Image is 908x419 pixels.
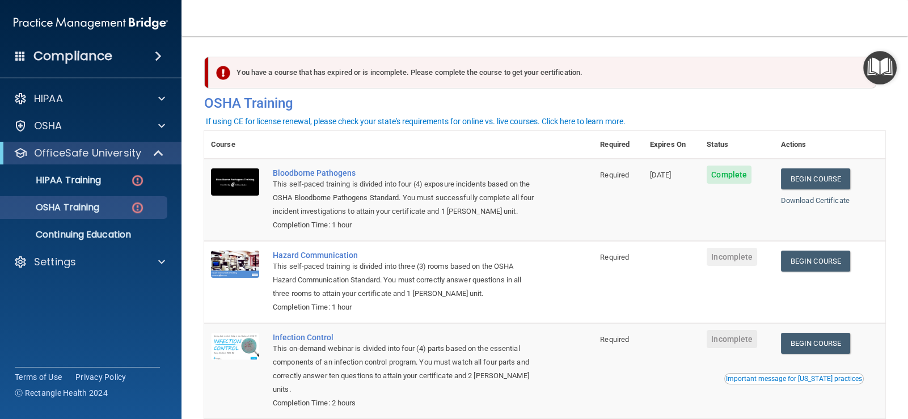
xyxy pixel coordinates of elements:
[14,12,168,35] img: PMB logo
[273,218,537,232] div: Completion Time: 1 hour
[273,177,537,218] div: This self-paced training is divided into four (4) exposure incidents based on the OSHA Bloodborne...
[781,251,850,272] a: Begin Course
[34,146,141,160] p: OfficeSafe University
[14,146,164,160] a: OfficeSafe University
[33,48,112,64] h4: Compliance
[273,396,537,410] div: Completion Time: 2 hours
[130,173,145,188] img: danger-circle.6113f641.png
[707,330,757,348] span: Incomplete
[204,95,885,111] h4: OSHA Training
[7,229,162,240] p: Continuing Education
[781,168,850,189] a: Begin Course
[781,196,850,205] a: Download Certificate
[34,92,63,105] p: HIPAA
[273,301,537,314] div: Completion Time: 1 hour
[130,201,145,215] img: danger-circle.6113f641.png
[14,119,165,133] a: OSHA
[34,119,62,133] p: OSHA
[726,375,862,382] div: Important message for [US_STATE] practices
[600,335,629,344] span: Required
[204,116,627,127] button: If using CE for license renewal, please check your state's requirements for online vs. live cours...
[273,342,537,396] div: This on-demand webinar is divided into four (4) parts based on the essential components of an inf...
[600,171,629,179] span: Required
[273,333,537,342] a: Infection Control
[600,253,629,261] span: Required
[707,166,751,184] span: Complete
[7,175,101,186] p: HIPAA Training
[209,57,876,88] div: You have a course that has expired or is incomplete. Please complete the course to get your certi...
[14,92,165,105] a: HIPAA
[34,255,76,269] p: Settings
[724,373,864,384] button: Read this if you are a dental practitioner in the state of CA
[700,131,774,159] th: Status
[15,387,108,399] span: Ⓒ Rectangle Health 2024
[206,117,626,125] div: If using CE for license renewal, please check your state's requirements for online vs. live cours...
[593,131,643,159] th: Required
[273,260,537,301] div: This self-paced training is divided into three (3) rooms based on the OSHA Hazard Communication S...
[15,371,62,383] a: Terms of Use
[273,251,537,260] a: Hazard Communication
[273,168,537,177] a: Bloodborne Pathogens
[707,248,757,266] span: Incomplete
[75,371,126,383] a: Privacy Policy
[204,131,266,159] th: Course
[774,131,885,159] th: Actions
[650,171,672,179] span: [DATE]
[216,66,230,80] img: exclamation-circle-solid-danger.72ef9ffc.png
[863,51,897,84] button: Open Resource Center
[781,333,850,354] a: Begin Course
[14,255,165,269] a: Settings
[643,131,700,159] th: Expires On
[7,202,99,213] p: OSHA Training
